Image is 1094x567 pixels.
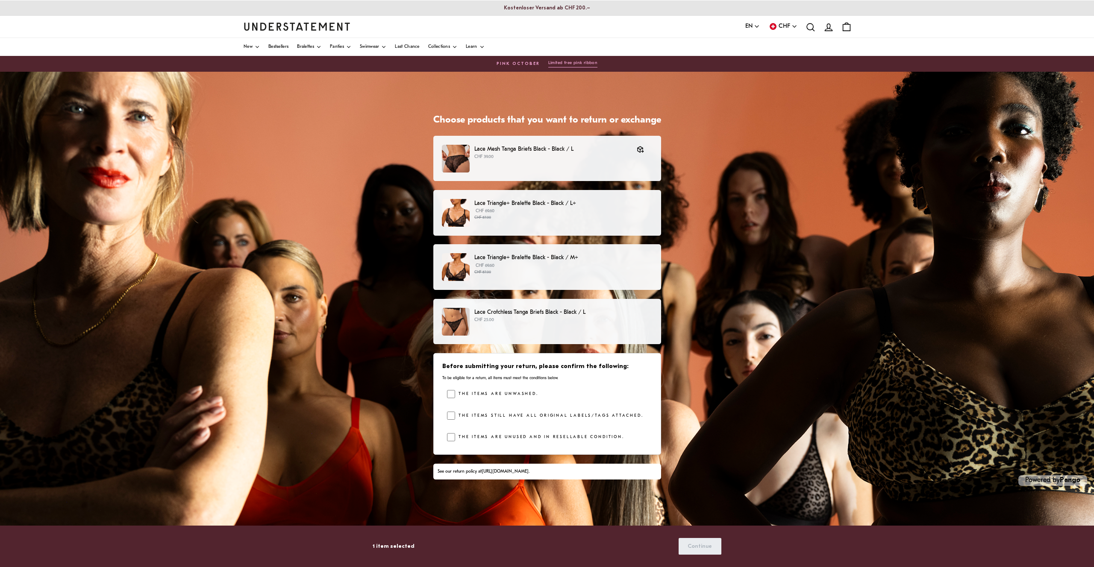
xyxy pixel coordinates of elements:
a: Pango [1060,477,1080,484]
span: Collections [428,45,450,49]
p: Lace Crotchless Tanga Briefs Black - Black / L [474,308,652,317]
a: Learn [466,38,485,56]
a: Bralettes [297,38,321,56]
label: The items are unused and in resellable condition. [455,433,624,441]
strike: CHF 87.00 [474,216,491,219]
label: The items still have all original labels/tags attached. [455,412,643,420]
p: Lace Mesh Tanga Briefs Black - Black / L [474,145,628,154]
a: Understatement Homepage [244,23,350,30]
button: EN [745,22,760,31]
span: Swimwear [360,45,379,49]
a: [URL][DOMAIN_NAME] [482,469,529,474]
span: Last Chance [395,45,419,49]
button: CHF [768,22,797,31]
img: BLLA-BRF-005_retouched.jpg [442,308,470,336]
img: 117_52661b60-0f85-4719-ba32-954cce1268af.jpg [442,199,470,227]
button: Limited free pink ribbon [548,60,598,67]
h1: Choose products that you want to return or exchange [433,114,661,127]
a: PINK OCTOBERLimited free pink ribbon [244,60,850,67]
span: EN [745,22,753,31]
p: CHF 39.00 [474,154,628,161]
label: The items are unwashed. [455,390,538,398]
span: CHF [779,22,790,31]
span: Learn [466,45,477,49]
a: Panties [330,38,351,56]
img: 117_52661b60-0f85-4719-ba32-954cce1268af.jpg [442,253,470,281]
p: Powered by [1018,475,1087,486]
a: New [244,38,260,56]
span: Panties [330,45,344,49]
p: Lace Triangle+ Bralette Black - Black / M+ [474,253,652,262]
a: Collections [428,38,457,56]
span: PINK OCTOBER [497,61,540,67]
a: Last Chance [395,38,419,56]
span: Bralettes [297,45,314,49]
span: New [244,45,253,49]
a: Bestsellers [268,38,288,56]
a: Swimwear [360,38,386,56]
p: CHF 69.60 [474,263,652,275]
h3: Before submitting your return, please confirm the following: [442,362,651,371]
p: CHF 69.60 [474,208,652,221]
p: To be eligible for a return, all items must meet the conditions below. [442,375,651,381]
span: Bestsellers [268,45,288,49]
strike: CHF 87.00 [474,270,491,274]
img: 68_fd1828e4-0362-460e-b527-73a36b6eb2bf.jpg [442,145,470,172]
p: Lace Triangle+ Bralette Black - Black / L+ [474,199,652,208]
p: CHF 25.00 [474,317,652,324]
div: See our return policy at . [438,468,656,475]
